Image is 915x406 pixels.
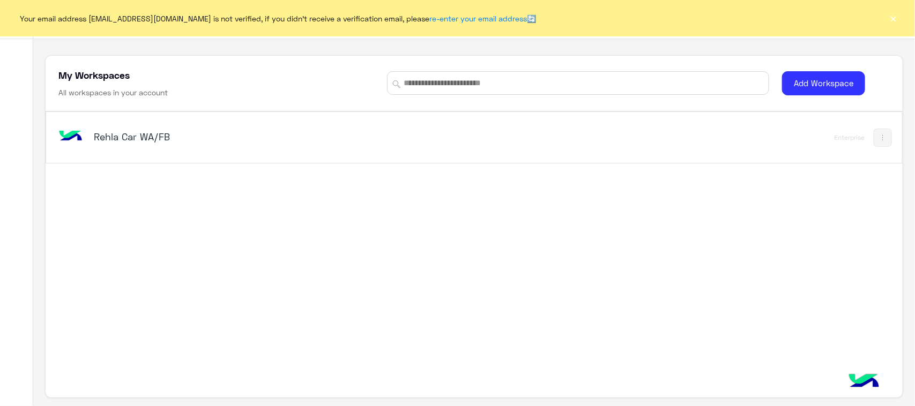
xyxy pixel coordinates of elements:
img: hulul-logo.png [845,363,883,401]
button: Add Workspace [782,71,865,95]
div: Enterprise [835,133,865,142]
button: × [888,13,899,24]
span: Your email address [EMAIL_ADDRESS][DOMAIN_NAME] is not verified, if you didn't receive a verifica... [20,13,537,24]
h5: My Workspaces [58,69,130,81]
img: bot image [56,122,85,151]
h6: All workspaces in your account [58,87,168,98]
a: re-enter your email address [430,14,527,23]
h5: Rehla Car WA/FB [94,130,395,143]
